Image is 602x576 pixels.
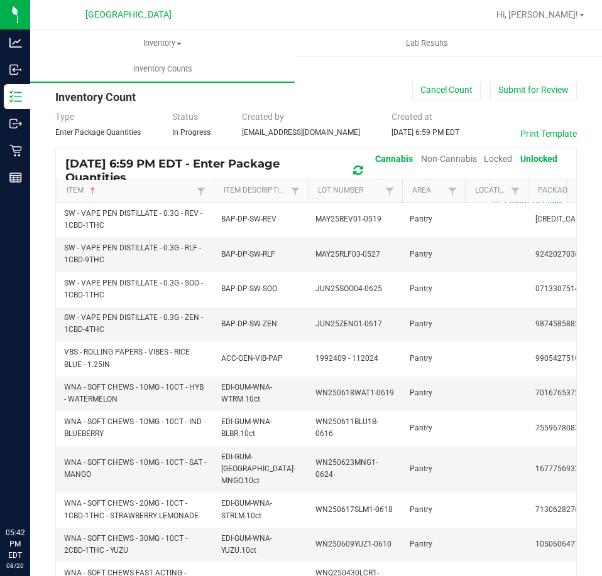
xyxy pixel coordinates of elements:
[412,186,444,196] a: AreaSortable
[288,183,303,199] a: Filter
[9,90,22,103] inline-svg: Inventory
[6,561,25,570] p: 08/20
[221,250,275,259] span: BAP-DP-SW-RLF
[64,458,206,479] span: WNA - SOFT CHEWS - 10MG - 10CT - SAT - MANGO
[508,183,523,199] a: Filter
[221,499,272,520] span: EDI-GUM-WNA-STRLM.10ct
[391,112,432,122] span: Created at
[421,154,477,164] span: Non-Cannabis
[64,313,203,334] span: SW - VAPE PEN DISTILLATE - 0.3G - ZEN - 1CBD-4THC
[194,183,209,199] a: Filter
[410,505,432,514] span: Pantry
[224,186,287,196] a: Item DescriptionSortable
[315,505,393,514] span: WN250617SLM1-0618
[31,38,294,49] span: Inventory
[116,63,209,75] span: Inventory Counts
[410,354,432,363] span: Pantry
[315,540,391,548] span: WN250609YUZ1-0610
[315,417,378,438] span: WN250611BLU1B-0616
[64,534,187,555] span: WNA - SOFT CHEWS - 30MG - 10CT - 2CBD-1THC - YUZU
[295,30,559,56] a: Lab Results
[9,117,22,130] inline-svg: Outbound
[9,171,22,184] inline-svg: Reports
[445,183,460,199] a: Filter
[410,424,432,432] span: Pantry
[30,56,295,82] a: Inventory Counts
[64,243,201,264] span: SW - VAPE PEN DISTILLATE - 0.3G - RLF - 1CBD-9THC
[412,79,481,100] button: Cancel Count
[315,284,382,293] span: JUN25SOO04-0625
[484,154,512,164] span: Locked
[315,388,394,397] span: WN250618WAT1-0619
[315,250,380,259] span: MAY25RLF03-0527
[490,79,577,100] button: Submit for Review
[64,383,204,403] span: WNA - SOFT CHEWS - 10MG - 10CT - HYB - WATERMELON
[9,63,22,76] inline-svg: Inbound
[496,9,578,19] span: Hi, [PERSON_NAME]!
[475,186,507,196] a: LocationSortable
[221,417,272,438] span: EDI-GUM-WNA-BLBR.10ct
[410,388,432,397] span: Pantry
[65,148,567,193] div: [DATE] 6:59 PM EDT - Enter Package Quantities
[221,284,277,293] span: BAP-DP-SW-SOO
[538,186,601,196] a: Package IdSortable
[64,209,202,230] span: SW - VAPE PEN DISTILLATE - 0.3G - REV - 1CBD-1THC
[55,112,74,122] span: Type
[315,215,381,223] span: MAY25REV01-0519
[410,250,432,259] span: Pantry
[221,319,277,328] span: BAP-DP-SW-ZEN
[375,154,413,164] span: Cannabis
[410,284,432,293] span: Pantry
[9,144,22,157] inline-svg: Retail
[55,90,136,104] span: Inventory Count
[410,540,432,548] span: Pantry
[13,476,50,513] iframe: Resource center
[221,383,272,403] span: EDI-GUM-WNA-WTRM.10ct
[64,499,199,520] span: WNA - SOFT CHEWS - 20MG - 10CT - 1CBD-1THC - STRAWBERRY LEMONADE
[520,154,557,164] span: Unlocked
[410,464,432,473] span: Pantry
[64,417,205,438] span: WNA - SOFT CHEWS - 10MG - 10CT - IND - BLUEBERRY
[318,186,381,196] a: Lot NumberSortable
[30,30,295,56] a: Inventory
[67,186,193,196] a: ItemSortable
[172,128,211,137] span: In Progress
[221,452,295,485] span: EDI-GUM-[GEOGRAPHIC_DATA]-MNGO.10ct
[389,38,465,49] span: Lab Results
[315,354,378,363] span: 1992409 - 112024
[172,112,198,122] span: Status
[64,348,190,368] span: VBS - ROLLING PAPERS - VIBES - RICE BLUE - 1.25IN
[315,458,378,479] span: WN250623MNG1-0624
[55,128,141,137] span: Enter Package Quantities
[88,186,98,196] span: Sortable
[221,354,283,363] span: ACC-GEN-VIB-PAP
[410,215,432,223] span: Pantry
[391,128,459,137] span: [DATE] 6:59 PM EDT
[520,127,577,140] button: Print Template
[242,112,284,122] span: Created by
[6,527,25,561] p: 05:42 PM EDT
[64,279,203,299] span: SW - VAPE PEN DISTILLATE - 0.3G - SOO - 1CBD-1THC
[85,9,172,20] span: [GEOGRAPHIC_DATA]
[242,128,360,137] span: [EMAIL_ADDRESS][DOMAIN_NAME]
[221,534,272,555] span: EDI-GUM-WNA-YUZU.10ct
[221,215,276,223] span: BAP-DP-SW-REV
[410,319,432,328] span: Pantry
[9,36,22,49] inline-svg: Analytics
[382,183,397,199] a: Filter
[315,319,382,328] span: JUN25ZEN01-0617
